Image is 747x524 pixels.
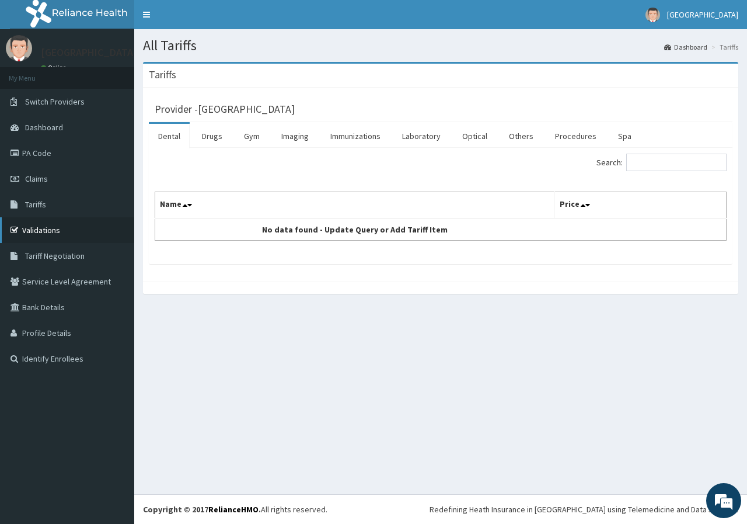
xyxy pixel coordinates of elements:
[143,504,261,515] strong: Copyright © 2017 .
[143,38,738,53] h1: All Tariffs
[393,124,450,148] a: Laboratory
[272,124,318,148] a: Imaging
[155,104,295,114] h3: Provider - [GEOGRAPHIC_DATA]
[193,124,232,148] a: Drugs
[555,192,727,219] th: Price
[708,42,738,52] li: Tariffs
[149,124,190,148] a: Dental
[25,122,63,133] span: Dashboard
[25,96,85,107] span: Switch Providers
[25,199,46,210] span: Tariffs
[149,70,176,80] h3: Tariffs
[25,173,48,184] span: Claims
[667,9,738,20] span: [GEOGRAPHIC_DATA]
[321,124,390,148] a: Immunizations
[155,218,555,241] td: No data found - Update Query or Add Tariff Item
[546,124,606,148] a: Procedures
[208,504,259,515] a: RelianceHMO
[500,124,543,148] a: Others
[430,504,738,515] div: Redefining Heath Insurance in [GEOGRAPHIC_DATA] using Telemedicine and Data Science!
[645,8,660,22] img: User Image
[41,47,137,58] p: [GEOGRAPHIC_DATA]
[6,35,32,61] img: User Image
[664,42,707,52] a: Dashboard
[609,124,641,148] a: Spa
[596,154,727,171] label: Search:
[41,64,69,72] a: Online
[453,124,497,148] a: Optical
[626,154,727,171] input: Search:
[134,494,747,524] footer: All rights reserved.
[235,124,269,148] a: Gym
[155,192,555,219] th: Name
[25,251,85,261] span: Tariff Negotiation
